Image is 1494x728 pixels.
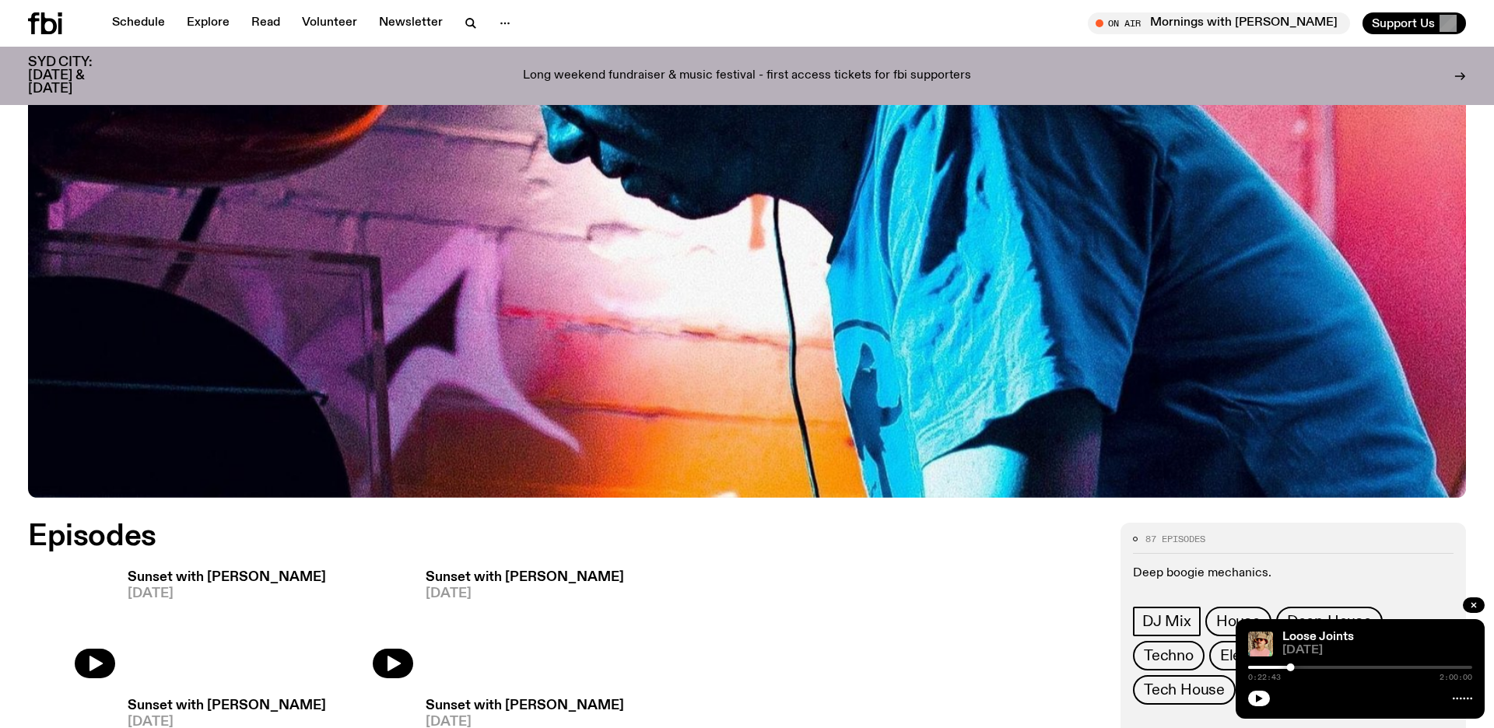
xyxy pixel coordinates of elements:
[1372,16,1435,30] span: Support Us
[1440,674,1472,681] span: 2:00:00
[1276,607,1383,636] a: Deep House
[426,571,624,584] h3: Sunset with [PERSON_NAME]
[1248,674,1281,681] span: 0:22:43
[1142,613,1191,630] span: DJ Mix
[1088,12,1350,34] button: On AirMornings with [PERSON_NAME]
[1362,12,1466,34] button: Support Us
[1282,631,1354,643] a: Loose Joints
[426,699,624,712] h3: Sunset with [PERSON_NAME]
[28,56,128,96] h3: SYD CITY: [DATE] & [DATE]
[103,12,174,34] a: Schedule
[1205,607,1271,636] a: House
[242,12,289,34] a: Read
[115,571,326,679] a: Sunset with [PERSON_NAME][DATE]
[177,12,239,34] a: Explore
[1282,645,1472,656] span: [DATE]
[426,587,624,600] span: [DATE]
[1144,647,1194,664] span: Techno
[523,69,971,83] p: Long weekend fundraiser & music festival - first access tickets for fbi supporters
[413,571,624,679] a: Sunset with [PERSON_NAME][DATE]
[128,587,326,600] span: [DATE]
[28,523,781,551] h2: Episodes
[293,12,366,34] a: Volunteer
[1133,641,1205,670] a: Techno
[370,12,452,34] a: Newsletter
[1133,675,1236,705] a: Tech House
[1216,613,1261,630] span: House
[1248,632,1273,656] img: Tyson stands in front of a paperbark tree wearing orange sunglasses, a suede bucket hat and a pin...
[128,699,326,712] h3: Sunset with [PERSON_NAME]
[128,571,326,584] h3: Sunset with [PERSON_NAME]
[1133,566,1454,581] p: Deep boogie mechanics.
[1209,641,1280,670] a: Electro
[1220,647,1269,664] span: Electro
[1133,607,1201,636] a: DJ Mix
[1144,681,1225,698] span: Tech House
[1145,535,1205,544] span: 87 episodes
[1287,613,1372,630] span: Deep House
